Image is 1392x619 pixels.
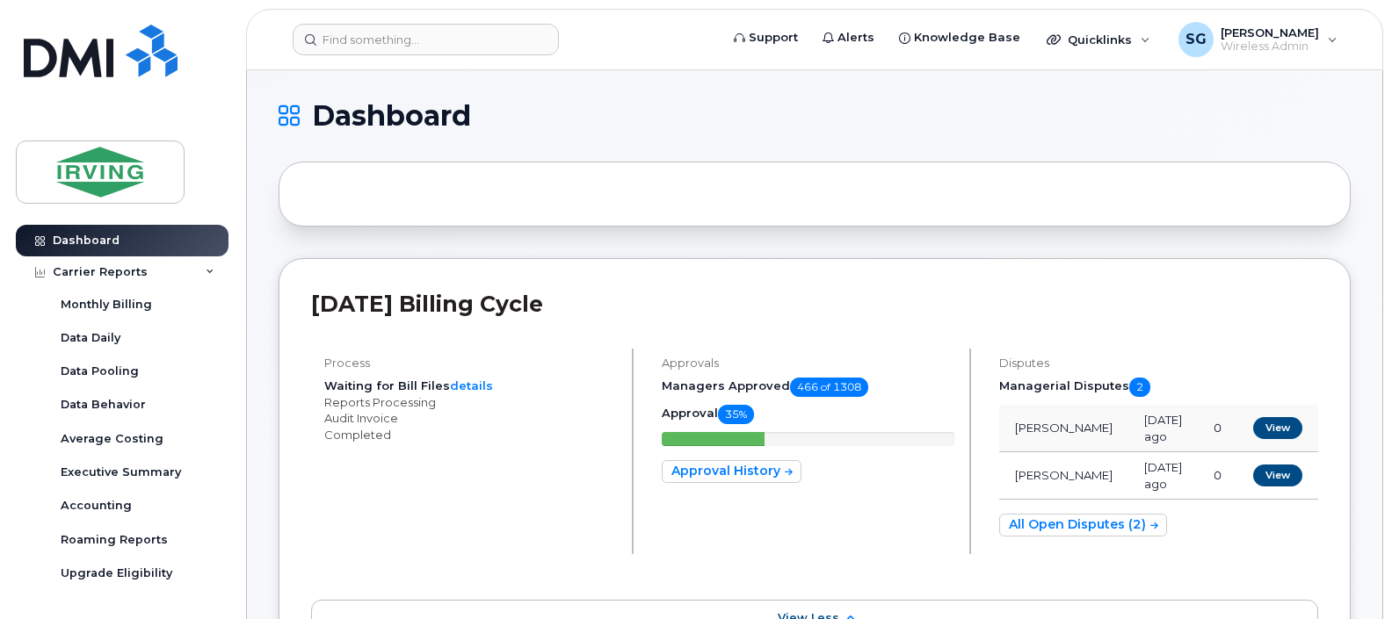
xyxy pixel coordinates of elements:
[324,356,617,370] h4: Process
[1129,378,1150,397] span: 2
[662,460,801,483] a: Approval History
[1253,417,1302,439] a: View
[324,394,617,411] li: Reports Processing
[999,378,1318,397] h5: Managerial Disputes
[1198,405,1237,452] td: 0
[1128,452,1198,500] td: [DATE] ago
[311,291,1318,317] h2: [DATE] Billing Cycle
[1128,405,1198,452] td: [DATE] ago
[662,405,954,424] h5: Approval
[324,378,617,394] li: Waiting for Bill Files
[662,356,954,370] h4: Approvals
[999,514,1167,536] a: All Open Disputes (2)
[718,405,754,424] span: 35%
[662,378,954,397] h5: Managers Approved
[450,378,493,392] a: details
[312,103,471,129] span: Dashboard
[324,427,617,443] li: Completed
[790,378,868,397] span: 466 of 1308
[1253,464,1302,486] a: View
[1198,452,1237,500] td: 0
[999,356,1318,370] h4: Disputes
[324,410,617,427] li: Audit Invoice
[999,405,1128,452] td: [PERSON_NAME]
[999,452,1128,500] td: [PERSON_NAME]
